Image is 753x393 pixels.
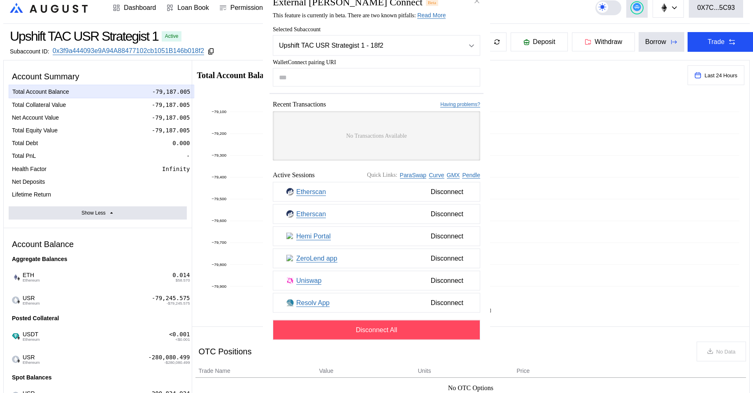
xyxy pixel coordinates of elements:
[211,109,226,114] text: −79,100
[296,277,321,284] a: Uniswap
[12,356,19,363] img: empty-token.png
[279,42,453,49] div: Upshift TAC USR Strategist 1 - 18f2
[10,29,158,44] div: Upshift TAC USR Strategist 1
[19,272,40,282] span: ETH
[152,114,190,121] div: -79,187.005
[286,210,294,218] img: Etherscan
[165,33,179,39] div: Active
[273,320,480,340] button: Disconnect All
[273,204,480,224] button: EtherscanEtherscanDisconnect
[273,293,480,313] button: Resolv AppResolv AppDisconnect
[12,88,69,95] div: Total Account Balance
[186,178,190,185] div: -
[296,210,326,218] a: Etherscan
[16,300,21,304] img: svg+xml,%3c
[23,301,40,305] span: Ethereum
[296,232,331,240] a: Hemi Portal
[12,273,19,281] img: ethereum.png
[704,72,737,79] span: Last 24 Hours
[211,240,226,245] text: −79,700
[12,139,38,147] div: Total Debt
[152,88,191,95] div: -79,187.005
[346,133,407,139] span: No Transactions Available
[697,4,735,12] div: 0X7C...5C93
[12,191,51,198] div: Lifetime Return
[273,249,480,268] button: ZeroLend appZeroLend appDisconnect
[19,295,40,305] span: USR
[273,101,326,108] span: Recent Transactions
[448,384,493,392] div: No OTC Options
[211,196,226,201] text: −79,500
[10,48,49,55] div: Subaccount ID:
[53,47,204,55] a: 0x3f9a444093e9A94A88477102cb1051B146b018f2
[211,284,226,289] text: −79,900
[197,71,681,79] h2: Total Account Balance
[273,171,315,179] span: Active Sessions
[152,295,190,302] div: -79,245.575
[428,229,467,243] span: Disconnect
[176,278,190,282] span: $58.570
[16,359,21,363] img: svg+xml,%3c
[286,255,294,262] img: ZeroLend app
[172,272,190,279] div: 0.014
[177,4,209,12] div: Loan Book
[9,252,187,266] div: Aggregate Balances
[152,101,190,109] div: -79,187.005
[23,338,40,342] span: Ethereum
[273,182,480,202] button: EtherscanEtherscanDisconnect
[645,38,666,46] div: Borrow
[429,171,444,178] a: Curve
[319,367,334,375] span: Value
[440,101,480,107] a: Having problems?
[708,38,725,46] div: Trade
[211,131,226,136] text: −79,200
[9,69,187,85] div: Account Summary
[286,233,294,240] img: Hemi Portal
[428,274,467,288] span: Disconnect
[152,127,190,134] div: -79,187.005
[286,277,294,284] img: Uniswap
[356,326,397,334] span: Disconnect All
[533,38,555,46] span: Deposit
[517,367,530,375] span: Price
[595,38,622,46] span: Withdraw
[23,361,40,365] span: Ethereum
[148,354,190,361] div: -280,080.499
[230,4,266,12] div: Permissions
[172,139,190,147] div: 0.000
[199,367,230,375] span: Trade Name
[428,252,467,266] span: Disconnect
[12,178,45,185] div: Net Deposits
[23,278,40,282] span: Ethereum
[273,26,480,33] span: Selected Subaccount
[167,301,190,305] span: -$79,245.575
[12,165,46,173] div: Health Factor
[211,175,226,179] text: −79,400
[9,371,187,384] div: Spot Balances
[19,354,40,365] span: USR
[9,236,187,252] div: Account Balance
[428,207,467,221] span: Disconnect
[273,227,480,246] button: Hemi PortalHemi PortalDisconnect
[211,219,226,223] text: −79,600
[273,35,480,56] button: Open menu
[19,331,40,342] span: USDT
[12,333,19,340] img: Tether.png
[273,12,446,18] span: This feature is currently in beta. There are two known pitfalls:
[12,296,19,304] img: empty-token.png
[417,12,446,19] a: Read More
[660,3,669,12] img: chain logo
[9,312,187,325] div: Posted Collateral
[81,210,106,216] div: Show Less
[428,296,467,310] span: Disconnect
[162,165,190,173] div: Infinity
[367,172,397,178] span: Quick Links:
[273,271,480,291] button: UniswapUniswapDisconnect
[400,171,427,178] a: ParaSwap
[418,367,431,375] span: Units
[12,114,59,121] div: Net Account Value
[428,185,467,199] span: Disconnect
[286,188,294,196] img: Etherscan
[176,338,190,342] span: <$0.001
[186,191,190,198] div: -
